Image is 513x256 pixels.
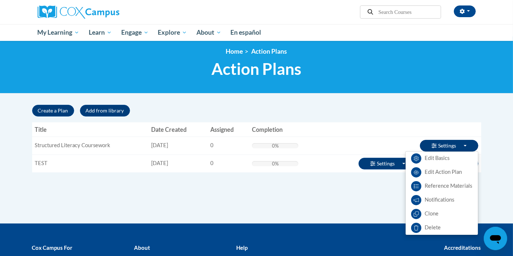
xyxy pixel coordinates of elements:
[121,28,149,37] span: Engage
[158,28,187,37] span: Explore
[359,158,417,169] button: Settings
[38,5,119,19] img: Cox Campus
[116,24,153,41] a: Engage
[148,137,207,154] td: [DATE]
[365,8,376,16] button: Search
[148,154,207,172] td: [DATE]
[249,122,301,137] th: Completion
[272,161,279,166] div: 0%
[32,122,149,137] th: Title
[406,152,478,165] a: Edit Basics
[207,122,249,137] th: Assigned
[406,165,478,179] a: Edit Action Plan
[252,47,287,55] span: Action Plans
[212,59,302,79] span: Action Plans
[148,122,207,137] th: Date Created
[272,143,279,148] div: 0%
[153,24,192,41] a: Explore
[406,179,478,193] a: Reference Materials
[89,28,112,37] span: Learn
[32,137,149,154] td: Structured Literacy Coursework
[32,154,149,172] td: TEST
[420,140,478,152] button: Settings
[226,25,266,40] a: En español
[207,154,249,172] td: 0
[484,227,507,250] iframe: Button to launch messaging window
[134,244,150,251] b: About
[84,24,116,41] a: Learn
[230,28,261,36] span: En español
[80,105,130,116] button: Add from library
[32,105,74,116] button: Create a Plan
[33,24,84,41] a: My Learning
[27,24,487,41] div: Main menu
[378,8,436,16] input: Search Courses
[37,28,79,37] span: My Learning
[226,47,243,55] a: Home
[406,207,478,221] a: Clone
[236,244,248,251] b: Help
[196,28,221,37] span: About
[406,193,478,207] a: Notifications
[406,221,478,235] a: Delete
[192,24,226,41] a: About
[454,5,476,17] button: Account Settings
[207,137,249,154] td: 0
[32,244,73,251] b: Cox Campus For
[444,244,481,251] b: Accreditations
